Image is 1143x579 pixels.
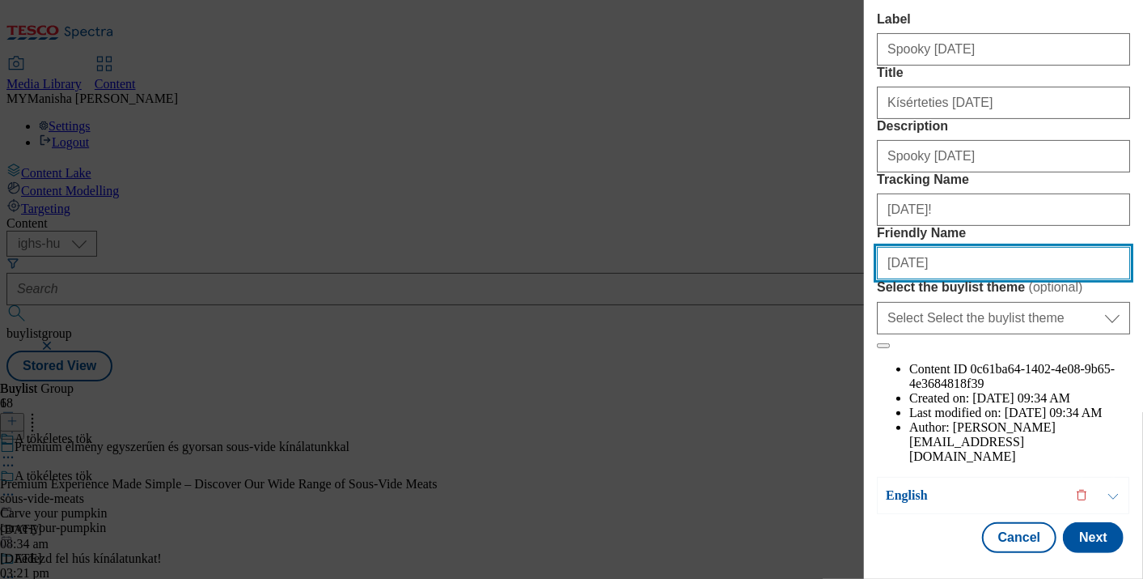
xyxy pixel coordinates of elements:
[877,226,1130,241] label: Friendly Name
[1029,280,1083,294] span: ( optional )
[972,391,1070,405] span: [DATE] 09:34 AM
[909,362,1130,391] li: Content ID
[886,487,1056,504] p: English
[877,172,1130,187] label: Tracking Name
[909,406,1130,420] li: Last modified on:
[877,87,1130,119] input: Enter Title
[877,119,1130,134] label: Description
[909,391,1130,406] li: Created on:
[877,247,1130,279] input: Enter Friendly Name
[982,522,1056,553] button: Cancel
[909,420,1056,463] span: [PERSON_NAME][EMAIL_ADDRESS][DOMAIN_NAME]
[909,362,1115,390] span: 0c61ba64-1402-4e08-9b65-4e3684818f39
[877,12,1130,27] label: Label
[877,140,1130,172] input: Enter Description
[909,420,1130,464] li: Author:
[877,279,1130,296] label: Select the buylist theme
[1063,522,1124,553] button: Next
[877,66,1130,80] label: Title
[877,33,1130,66] input: Enter Label
[877,194,1130,226] input: Enter Tracking Name
[1005,406,1103,419] span: [DATE] 09:34 AM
